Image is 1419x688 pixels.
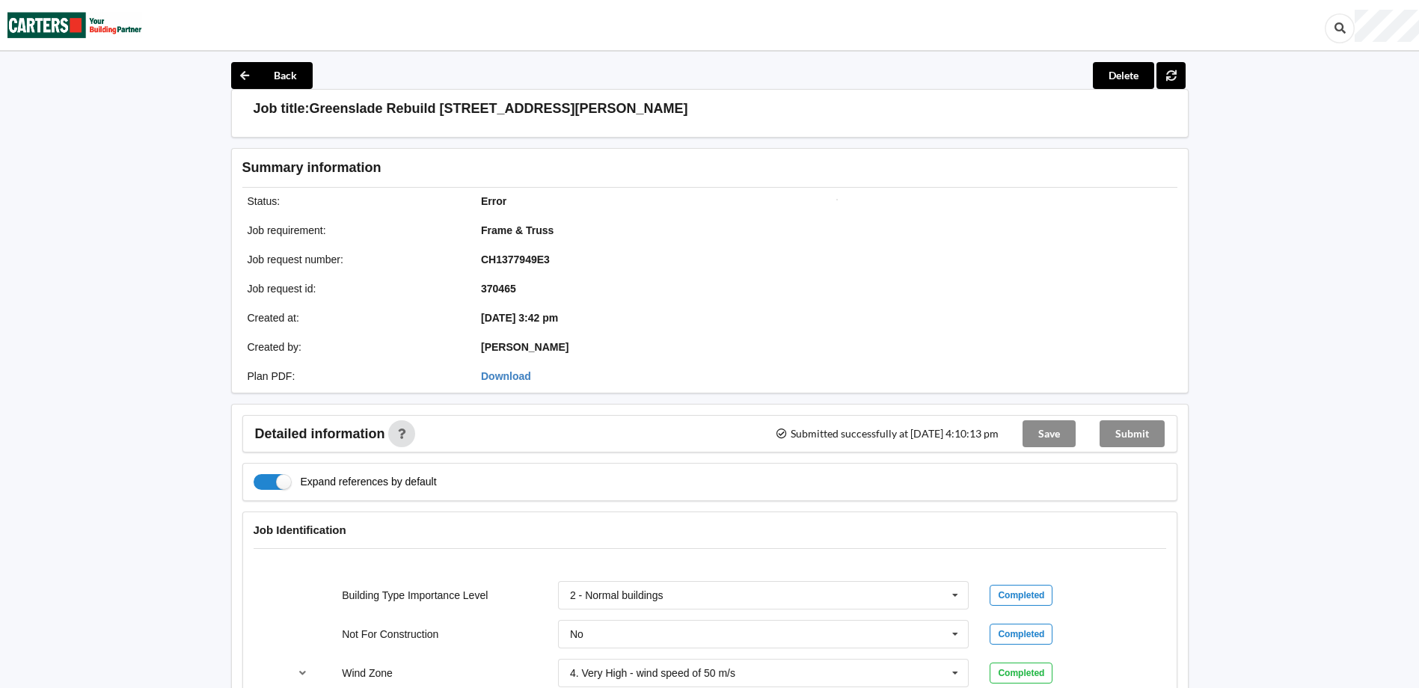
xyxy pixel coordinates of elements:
div: User Profile [1355,10,1419,42]
h3: Summary information [242,159,939,176]
div: Completed [990,585,1052,606]
label: Not For Construction [342,628,438,640]
label: Wind Zone [342,667,393,679]
img: Carters [7,1,142,49]
div: Completed [990,624,1052,645]
div: Job request id : [237,281,471,296]
b: CH1377949E3 [481,254,550,265]
b: [PERSON_NAME] [481,341,568,353]
div: Plan PDF : [237,369,471,384]
label: Building Type Importance Level [342,589,488,601]
span: Submitted successfully at [DATE] 4:10:13 pm [775,429,998,439]
span: Detailed information [255,427,385,440]
div: Created at : [237,310,471,325]
button: Delete [1093,62,1154,89]
div: 2 - Normal buildings [570,590,663,601]
div: Job requirement : [237,223,471,238]
b: 370465 [481,283,516,295]
h3: Job title: [254,100,310,117]
div: Job request number : [237,252,471,267]
b: [DATE] 3:42 pm [481,312,558,324]
div: Created by : [237,340,471,354]
label: Expand references by default [254,474,437,490]
a: Download [481,370,531,382]
div: Completed [990,663,1052,684]
button: reference-toggle [288,660,317,687]
h4: Job Identification [254,523,1166,537]
div: No [570,629,583,639]
div: 4. Very High - wind speed of 50 m/s [570,668,735,678]
h3: Greenslade Rebuild [STREET_ADDRESS][PERSON_NAME] [310,100,688,117]
b: Frame & Truss [481,224,554,236]
button: Back [231,62,313,89]
div: Status : [237,194,471,209]
img: Job impression image thumbnail [836,199,838,200]
b: Error [481,195,506,207]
